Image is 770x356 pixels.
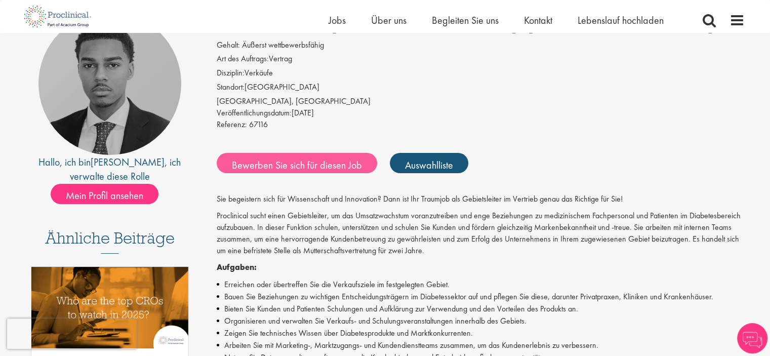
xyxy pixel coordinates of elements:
img: Chatbot [737,323,767,353]
font: Veröffentlichungsdatum: [217,107,292,118]
font: [GEOGRAPHIC_DATA] [245,82,319,92]
font: Referenz: [217,119,247,130]
font: Art des Auftrags: [217,53,269,64]
font: Bauen Sie Beziehungen zu wichtigen Entscheidungsträgern im Diabetessektor auf und pflegen Sie die... [224,291,713,302]
font: Standort: [217,82,245,92]
a: Auswahlliste [390,153,468,173]
a: Kontakt [524,14,552,27]
font: Vertrag [269,53,292,64]
img: Top 10 CROs 2025 | Proclinical [31,267,189,348]
font: Auswahlliste [405,158,453,171]
a: Lebenslauf hochladen [578,14,664,27]
font: 67116 [249,119,268,130]
font: Organisieren und verwalten Sie Verkaufs- und Schulungsveranstaltungen innerhalb des Gebiets. [224,315,526,326]
font: Äußerst wettbewerbsfähig [242,39,324,50]
a: [PERSON_NAME] [91,155,165,169]
iframe: reCAPTCHA [7,319,137,349]
font: Arbeiten Sie mit Marketing-, Marktzugangs- und Kundendienstteams zusammen, um das Kundenerlebnis ... [224,340,598,350]
font: Verkäufe [245,67,273,78]
font: Disziplin: [217,67,245,78]
a: Begleiten Sie uns [432,14,499,27]
font: Gehalt: [217,39,240,50]
font: Zeigen Sie technisches Wissen über Diabetesprodukte und Marktkonkurrenten. [224,328,473,338]
font: Hallo, ich bin [38,155,91,169]
font: Ähnliche Beiträge [45,227,175,248]
font: Sie begeistern sich für Wissenschaft und Innovation? Dann ist Ihr Traumjob als Gebietsleiter im V... [217,193,623,204]
font: Aufgaben: [217,262,257,272]
font: [DATE] [292,107,314,118]
img: Bild des Personalvermittlers Carl Gbolade [38,12,181,155]
font: Erreichen oder übertreffen Sie die Verkaufsziele im festgelegten Gebiet. [224,279,450,290]
font: Bieten Sie Kunden und Patienten Schulungen und Aufklärung zur Verwendung und den Vorteilen des Pr... [224,303,578,314]
font: Bewerben Sie sich für diesen Job [232,158,362,171]
font: [GEOGRAPHIC_DATA], [GEOGRAPHIC_DATA] [217,96,371,106]
a: Mein Profil ansehen [51,186,169,199]
a: Jobs [329,14,346,27]
font: Mein Profil ansehen [66,189,143,202]
font: Proclinical sucht einen Gebietsleiter, um das Umsatzwachstum voranzutreiben und enge Beziehungen ... [217,210,741,256]
a: Über uns [371,14,407,27]
a: Bewerben Sie sich für diesen Job [217,153,377,173]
